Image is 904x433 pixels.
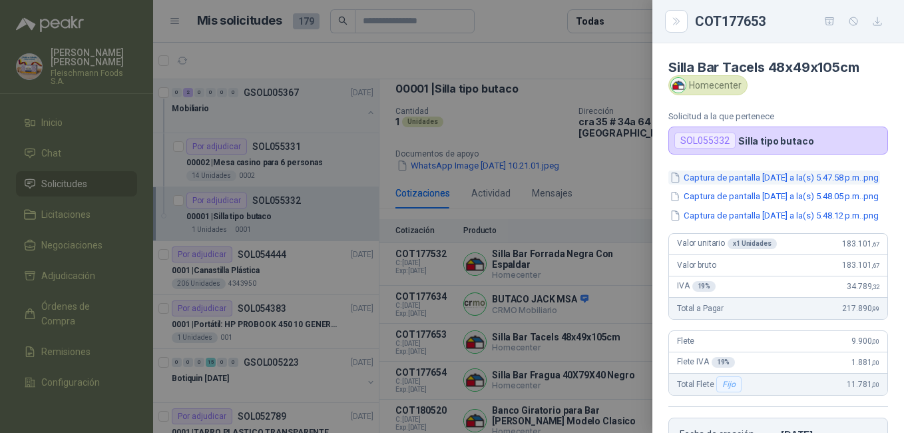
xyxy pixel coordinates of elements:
[677,304,724,313] span: Total a Pagar
[671,78,686,93] img: Company Logo
[871,338,879,345] span: ,00
[871,262,879,269] span: ,67
[668,209,880,222] button: Captura de pantalla [DATE] a la(s) 5.48.12 p.m..png
[871,359,879,366] span: ,00
[871,240,879,248] span: ,67
[695,11,888,32] div: COT177653
[668,171,880,185] button: Captura de pantalla [DATE] a la(s) 5.47.58 p.m..png
[677,281,716,292] span: IVA
[847,282,879,291] span: 34.789
[851,358,879,367] span: 1.881
[677,260,716,270] span: Valor bruto
[851,336,879,346] span: 9.900
[668,111,888,121] p: Solicitud a la que pertenece
[677,238,777,249] span: Valor unitario
[871,305,879,312] span: ,99
[677,376,744,392] span: Total Flete
[842,239,879,248] span: 183.101
[674,133,736,149] div: SOL055332
[871,381,879,388] span: ,00
[728,238,777,249] div: x 1 Unidades
[871,283,879,290] span: ,32
[716,376,741,392] div: Fijo
[692,281,716,292] div: 19 %
[677,336,694,346] span: Flete
[738,135,814,147] p: Silla tipo butaco
[677,357,735,368] span: Flete IVA
[668,59,888,75] h4: Silla Bar Tacels 48x49x105cm
[842,260,879,270] span: 183.101
[712,357,736,368] div: 19 %
[847,380,879,389] span: 11.781
[668,13,684,29] button: Close
[668,190,880,204] button: Captura de pantalla [DATE] a la(s) 5.48.05 p.m..png
[668,75,748,95] div: Homecenter
[842,304,879,313] span: 217.890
